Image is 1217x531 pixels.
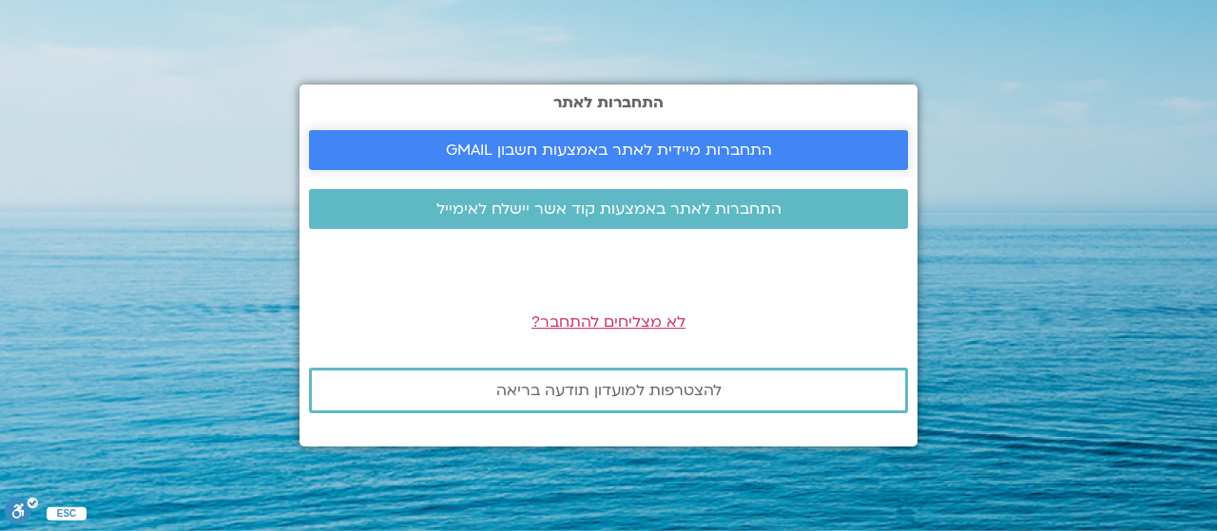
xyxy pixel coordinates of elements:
span: התחברות לאתר באמצעות קוד אשר יישלח לאימייל [436,200,782,218]
a: התחברות לאתר באמצעות קוד אשר יישלח לאימייל [309,189,908,229]
a: לא מצליחים להתחבר? [531,312,686,332]
h2: התחברות לאתר [309,94,908,111]
span: התחברות מיידית לאתר באמצעות חשבון GMAIL [446,142,772,159]
a: התחברות מיידית לאתר באמצעות חשבון GMAIL [309,130,908,170]
span: להצטרפות למועדון תודעה בריאה [496,382,722,399]
a: להצטרפות למועדון תודעה בריאה [309,368,908,413]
